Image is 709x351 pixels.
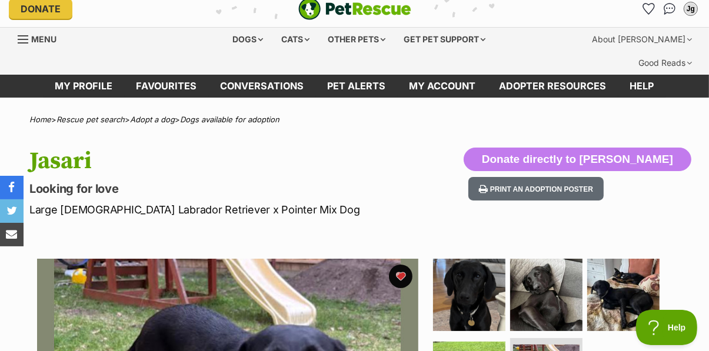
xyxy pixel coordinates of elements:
a: Rescue pet search [56,115,125,124]
div: Jg [685,3,697,15]
a: Home [29,115,51,124]
a: Pet alerts [316,75,398,98]
iframe: Help Scout Beacon - Open [636,310,697,345]
button: favourite [389,265,412,288]
span: Menu [31,34,56,44]
h1: Jasari [29,148,434,175]
a: Help [618,75,666,98]
a: My profile [44,75,125,98]
p: Large [DEMOGRAPHIC_DATA] Labrador Retriever x Pointer Mix Dog [29,202,434,218]
div: Good Reads [630,51,700,75]
div: Cats [273,28,318,51]
a: Dogs available for adoption [180,115,279,124]
div: Other pets [319,28,394,51]
img: Photo of Jasari [433,259,505,331]
button: Print an adoption poster [468,177,604,201]
a: Favourites [125,75,209,98]
div: Get pet support [395,28,494,51]
a: Adopt a dog [130,115,175,124]
button: Donate directly to [PERSON_NAME] [464,148,691,171]
a: conversations [209,75,316,98]
div: Dogs [224,28,271,51]
img: Photo of Jasari [587,259,660,331]
a: Menu [18,28,65,49]
a: My account [398,75,488,98]
a: Adopter resources [488,75,618,98]
p: Looking for love [29,180,434,197]
img: Photo of Jasari [510,259,582,331]
div: About [PERSON_NAME] [584,28,700,51]
img: chat-41dd97257d64d25036548639549fe6c8038ab92f7586957e7f3b1b290dea8141.svg [664,3,676,15]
